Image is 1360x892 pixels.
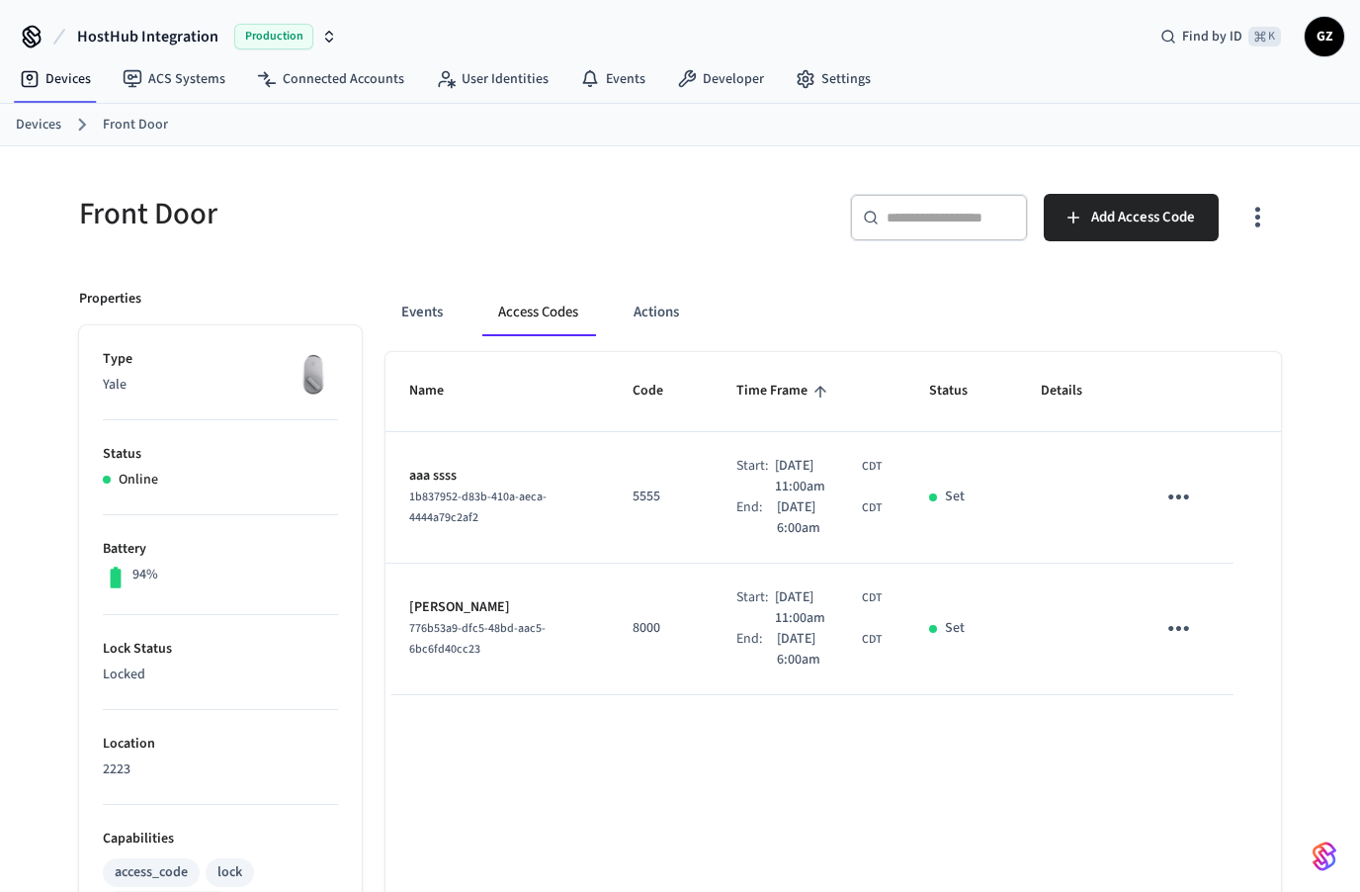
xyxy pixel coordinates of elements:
[777,497,882,539] div: America/Chicago
[633,376,689,406] span: Code
[862,458,882,476] span: CDT
[4,61,107,97] a: Devices
[661,61,780,97] a: Developer
[103,115,168,135] a: Front Door
[385,289,1281,336] div: ant example
[289,349,338,399] img: August Wifi Smart Lock 3rd Gen, Silver, Front
[217,862,242,883] div: lock
[385,352,1281,694] table: sticky table
[79,289,141,310] p: Properties
[862,499,882,517] span: CDT
[862,631,882,649] span: CDT
[777,497,858,539] span: [DATE] 6:00am
[1307,19,1342,54] span: GZ
[103,375,338,396] p: Yale
[107,61,241,97] a: ACS Systems
[103,444,338,465] p: Status
[1044,194,1219,241] button: Add Access Code
[132,565,158,585] p: 94%
[1041,376,1108,406] span: Details
[1091,205,1195,230] span: Add Access Code
[633,618,689,639] p: 8000
[79,194,668,234] h5: Front Door
[103,665,338,685] p: Locked
[409,620,546,658] span: 776b53a9-dfc5-48bd-aac5-6bc6fd40cc23
[241,61,420,97] a: Connected Accounts
[482,289,594,336] button: Access Codes
[736,376,833,406] span: Time Frame
[77,25,218,48] span: HostHub Integration
[103,539,338,560] p: Battery
[777,629,858,670] span: [DATE] 6:00am
[115,862,188,883] div: access_code
[1182,27,1242,46] span: Find by ID
[103,759,338,780] p: 2223
[736,629,777,670] div: End:
[633,487,689,507] p: 5555
[775,587,882,629] div: America/Chicago
[736,587,775,629] div: Start:
[1248,27,1281,46] span: ⌘ K
[929,376,993,406] span: Status
[234,24,313,49] span: Production
[16,115,61,135] a: Devices
[409,466,585,487] p: aaa ssss
[1305,17,1344,56] button: GZ
[945,618,965,639] p: Set
[409,597,585,618] p: [PERSON_NAME]
[409,376,469,406] span: Name
[780,61,887,97] a: Settings
[945,487,965,507] p: Set
[618,289,695,336] button: Actions
[103,349,338,370] p: Type
[862,589,882,607] span: CDT
[736,456,775,497] div: Start:
[103,639,338,660] p: Lock Status
[777,629,882,670] div: America/Chicago
[775,587,858,629] span: [DATE] 11:00am
[775,456,882,497] div: America/Chicago
[420,61,564,97] a: User Identities
[103,829,338,849] p: Capabilities
[736,497,777,539] div: End:
[385,289,459,336] button: Events
[775,456,858,497] span: [DATE] 11:00am
[409,489,547,526] span: 1b837952-d83b-410a-aeca-4444a79c2af2
[119,470,158,491] p: Online
[103,734,338,755] p: Location
[1145,19,1297,54] div: Find by ID⌘ K
[564,61,661,97] a: Events
[1313,841,1336,872] img: SeamLogoGradient.69752ec5.svg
